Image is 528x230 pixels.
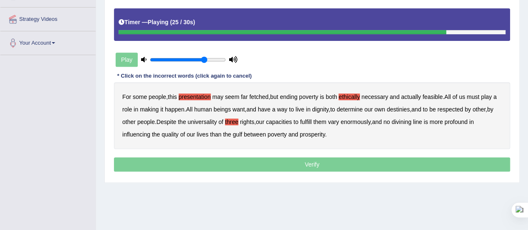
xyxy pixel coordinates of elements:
[429,106,436,113] b: be
[232,106,245,113] b: want
[422,94,442,100] b: feasible
[240,119,254,125] b: rights
[0,31,96,52] a: Your Account
[178,119,186,125] b: the
[122,119,136,125] b: other
[170,19,172,25] b: (
[424,119,428,125] b: is
[256,119,264,125] b: our
[465,106,471,113] b: by
[162,131,178,138] b: quality
[413,119,422,125] b: line
[266,119,292,125] b: capacities
[392,119,411,125] b: divining
[387,106,409,113] b: destinies
[467,94,479,100] b: must
[341,119,370,125] b: enormously
[429,119,443,125] b: more
[179,94,211,100] b: presentation
[122,131,150,138] b: influencing
[270,94,278,100] b: but
[289,106,294,113] b: to
[277,106,288,113] b: way
[172,19,193,25] b: 25 / 30s
[300,131,325,138] b: prosperity
[244,131,266,138] b: between
[218,119,223,125] b: of
[194,106,212,113] b: human
[437,106,463,113] b: respected
[272,106,275,113] b: a
[152,131,160,138] b: the
[326,94,337,100] b: both
[119,19,195,25] h5: Timer —
[337,106,363,113] b: determine
[330,106,335,113] b: to
[148,19,169,25] b: Playing
[412,106,421,113] b: and
[180,131,185,138] b: of
[157,119,176,125] b: Despite
[299,94,318,100] b: poverty
[384,119,390,125] b: no
[320,94,324,100] b: is
[149,94,166,100] b: people
[280,94,297,100] b: ending
[210,131,221,138] b: than
[114,82,510,149] div: , , . . , , , , . , , .
[241,94,248,100] b: far
[445,119,467,125] b: profound
[293,119,298,125] b: to
[493,94,497,100] b: a
[212,94,223,100] b: may
[233,131,243,138] b: gulf
[246,106,256,113] b: and
[134,106,138,113] b: in
[223,131,231,138] b: the
[122,106,132,113] b: role
[140,106,159,113] b: making
[459,94,465,100] b: us
[168,94,177,100] b: this
[339,94,360,100] b: ethically
[137,119,155,125] b: people
[0,8,96,28] a: Strategy Videos
[296,106,304,113] b: live
[197,131,208,138] b: lives
[444,94,451,100] b: All
[481,94,492,100] b: play
[186,106,193,113] b: All
[268,131,287,138] b: poverty
[423,106,428,113] b: to
[160,106,163,113] b: it
[364,106,373,113] b: our
[258,106,270,113] b: have
[225,119,238,125] b: three
[114,72,255,80] div: * Click on the incorrect words (click again to cancel)
[328,119,339,125] b: vary
[487,106,493,113] b: by
[452,94,457,100] b: of
[374,106,385,113] b: own
[187,131,195,138] b: our
[225,94,239,100] b: seem
[401,94,421,100] b: actually
[165,106,184,113] b: happen
[133,94,147,100] b: some
[472,106,485,113] b: other
[288,131,298,138] b: and
[313,119,326,125] b: them
[469,119,474,125] b: in
[122,94,131,100] b: For
[193,19,195,25] b: )
[300,119,312,125] b: fulfill
[214,106,231,113] b: beings
[187,119,217,125] b: universality
[390,94,399,100] b: and
[372,119,381,125] b: and
[249,94,268,100] b: fetched
[312,106,328,113] b: dignity
[306,106,311,113] b: in
[361,94,388,100] b: necessary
